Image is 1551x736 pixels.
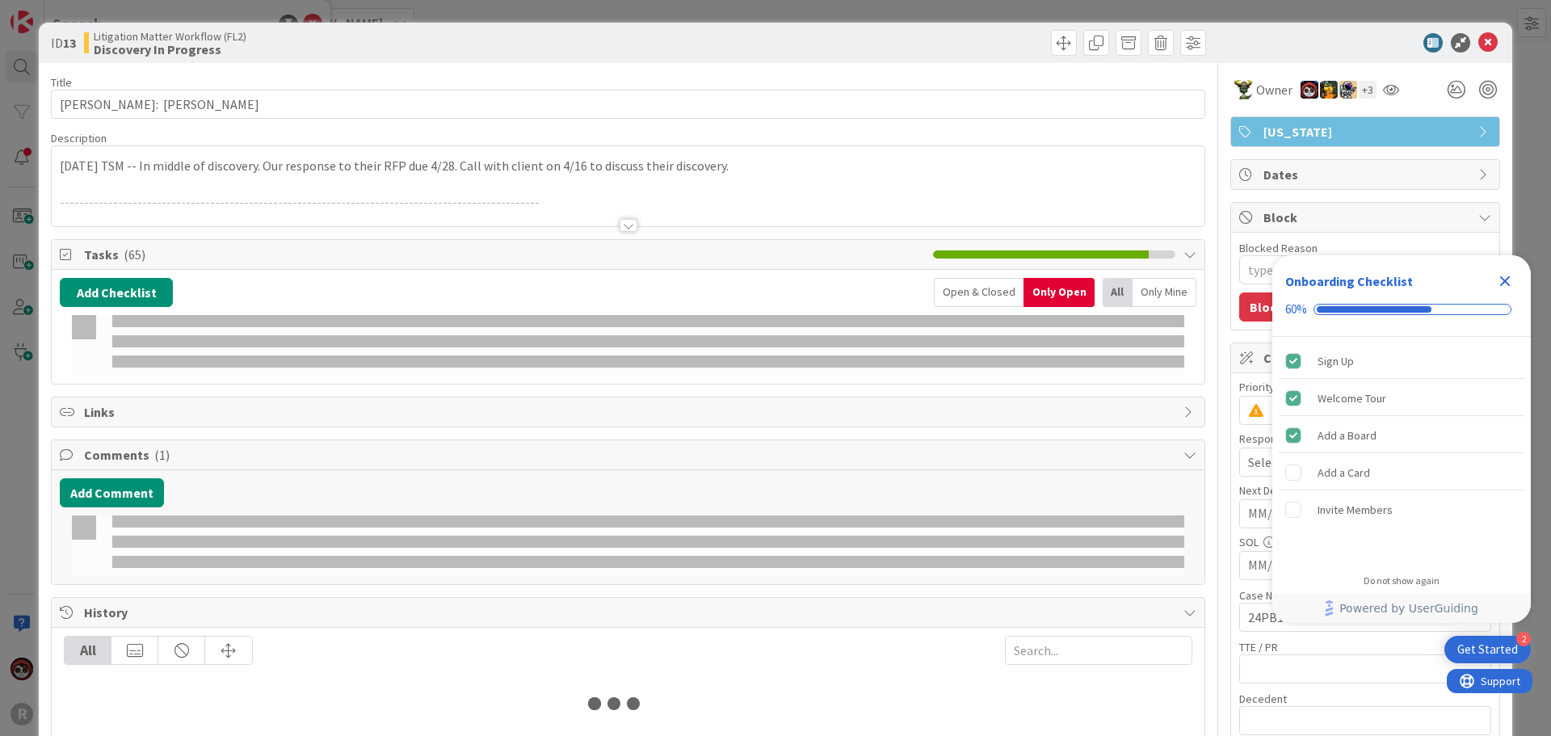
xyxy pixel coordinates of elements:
div: Add a Card is incomplete. [1279,455,1524,490]
div: + 3 [1359,81,1377,99]
button: Add Comment [60,478,164,507]
label: TTE / PR [1239,640,1278,654]
div: 2 [1516,632,1531,646]
div: Footer [1272,594,1531,623]
span: Powered by UserGuiding [1339,599,1478,618]
label: Decedent [1239,692,1287,706]
div: Do not show again [1364,574,1440,587]
button: Block [1239,292,1294,322]
div: Add a Card [1318,463,1370,482]
label: Title [51,75,72,90]
a: Powered by UserGuiding [1280,594,1523,623]
div: Open Get Started checklist, remaining modules: 2 [1444,636,1531,663]
button: Add Checklist [60,278,173,307]
input: Search... [1005,636,1192,665]
div: Add a Board [1318,426,1377,445]
div: Welcome Tour [1318,389,1386,408]
img: MR [1320,81,1338,99]
input: MM/DD/YYYY [1248,552,1482,579]
img: JS [1301,81,1318,99]
input: type card name here... [51,90,1205,119]
div: Onboarding Checklist [1285,271,1413,291]
div: Get Started [1457,641,1518,658]
div: Responsible Paralegal [1239,433,1491,444]
span: [US_STATE] [1263,122,1470,141]
span: Links [84,402,1175,422]
div: Close Checklist [1492,268,1518,294]
span: ID [51,33,76,53]
span: Description [51,131,107,145]
span: Litigation Matter Workflow (FL2) [94,30,246,43]
label: Case Number [1239,588,1304,603]
span: Comments [84,445,1175,465]
img: TM [1339,81,1357,99]
div: Invite Members [1318,500,1393,519]
div: Open & Closed [934,278,1023,307]
span: Dates [1263,165,1470,184]
div: SOL [1239,536,1491,548]
span: Custom Fields [1263,348,1470,368]
div: Invite Members is incomplete. [1279,492,1524,528]
div: Welcome Tour is complete. [1279,381,1524,416]
label: Blocked Reason [1239,241,1318,255]
b: 13 [63,35,76,51]
span: Tasks [84,245,925,264]
div: Priority [1239,381,1491,393]
div: Checklist progress: 60% [1285,302,1518,317]
div: 60% [1285,302,1307,317]
b: Discovery In Progress [94,43,246,56]
p: [DATE] TSM -- In middle of discovery. Our response to their RFP due 4/28. Call with client on 4/1... [60,157,1196,175]
span: ( 1 ) [154,447,170,463]
div: Checklist items [1272,337,1531,564]
input: MM/DD/YYYY [1248,500,1482,528]
div: Only Open [1023,278,1095,307]
div: Sign Up [1318,351,1354,371]
div: Checklist Container [1272,255,1531,623]
div: All [65,637,111,664]
div: Add a Board is complete. [1279,418,1524,453]
span: Select Member [1248,452,1331,472]
span: ( 65 ) [124,246,145,263]
span: Block [1263,208,1470,227]
span: Support [34,2,74,22]
div: Sign Up is complete. [1279,343,1524,379]
div: All [1103,278,1133,307]
span: History [84,603,1175,622]
div: Only Mine [1133,278,1196,307]
img: NC [1234,80,1253,99]
div: Next Deadline [1239,485,1491,496]
span: Owner [1256,80,1292,99]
